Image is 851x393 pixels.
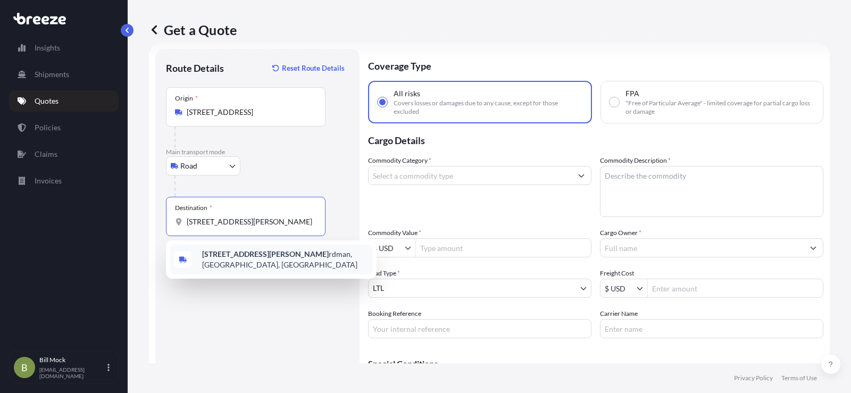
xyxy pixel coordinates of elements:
input: Enter amount [648,279,823,298]
input: Enter name [600,319,823,338]
p: Bill Mock [39,356,105,364]
input: Commodity Value [369,238,405,257]
p: Get a Quote [149,21,237,38]
p: Reset Route Details [282,63,345,73]
p: Terms of Use [781,374,817,382]
b: [STREET_ADDRESS][PERSON_NAME] [202,249,329,258]
span: FPA [625,88,639,99]
p: Coverage Type [368,49,823,81]
button: Show suggestions [637,283,647,294]
label: Booking Reference [368,308,421,319]
button: Show suggestions [804,238,823,257]
label: Carrier Name [600,308,638,319]
p: Cargo Details [368,123,823,155]
div: Show suggestions [166,240,377,279]
p: Quotes [35,96,59,106]
span: All risks [394,88,420,99]
p: Special Conditions [368,359,823,368]
input: Your internal reference [368,319,591,338]
div: Destination [175,204,212,212]
input: Select a commodity type [369,166,572,185]
button: Show suggestions [572,166,591,185]
p: Privacy Policy [734,374,773,382]
p: Route Details [166,62,224,74]
span: Covers losses or damages due to any cause, except for those excluded [394,99,582,116]
p: [EMAIL_ADDRESS][DOMAIN_NAME] [39,366,105,379]
input: Destination [187,216,312,227]
p: Insights [35,43,60,53]
p: Policies [35,122,61,133]
button: Show suggestions [405,243,415,253]
span: Road [180,161,197,171]
label: Cargo Owner [600,228,641,238]
button: Select transport [166,156,240,175]
label: Freight Cost [600,268,634,279]
span: LTL [373,283,384,294]
input: Full name [600,238,804,257]
span: Load Type [368,268,400,279]
p: Shipments [35,69,69,80]
input: Type amount [416,238,591,257]
span: rdman, [GEOGRAPHIC_DATA], [GEOGRAPHIC_DATA] [202,249,368,270]
input: Origin [187,107,312,118]
span: "Free of Particular Average" - limited coverage for partial cargo loss or damage [625,99,814,116]
label: Commodity Description [600,155,671,166]
label: Commodity Value [368,228,421,238]
p: Invoices [35,175,62,186]
input: Freight Cost [600,279,637,298]
div: Origin [175,94,198,103]
p: Main transport mode [166,148,349,156]
label: Commodity Category [368,155,431,166]
p: Claims [35,149,57,160]
span: B [21,362,28,373]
